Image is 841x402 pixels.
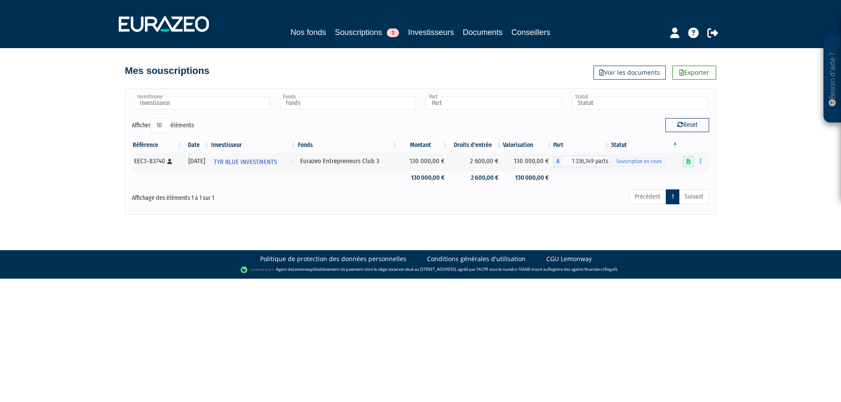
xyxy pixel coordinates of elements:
th: Statut : activer pour trier la colonne par ordre d&eacute;croissant [610,138,679,153]
i: Voir l'investisseur [290,154,293,170]
a: Conditions générales d'utilisation [427,255,526,263]
a: 1 [666,189,679,204]
a: Voir les documents [594,66,666,80]
th: Fonds: activer pour trier la colonne par ordre croissant [297,138,398,153]
td: 130 000,00 € [503,153,553,170]
a: Investisseurs [408,26,454,38]
td: 130 000,00 € [398,153,449,170]
th: Référence : activer pour trier la colonne par ordre croissant [132,138,183,153]
a: Nos fonds [290,26,326,38]
td: 130 000,00 € [398,170,449,185]
select: Afficheréléments [151,118,170,133]
td: 2 600,00 € [449,170,503,185]
span: 1 336,349 parts [562,156,610,167]
div: Affichage des éléments 1 à 1 sur 1 [132,189,365,203]
th: Montant: activer pour trier la colonne par ordre croissant [398,138,449,153]
span: TYR BLUE INVESTMENTS [214,154,277,170]
a: Lemonway [293,266,313,272]
a: Documents [463,26,503,38]
div: - Agent de (établissement de paiement dont le siège social est situé au [STREET_ADDRESS], agréé p... [9,266,832,274]
div: EEC3-83740 [134,157,180,166]
a: Conseillers [512,26,551,38]
button: Reset [665,118,709,132]
span: 1 [387,28,399,37]
label: Afficher éléments [132,118,194,133]
p: Besoin d'aide ? [827,40,837,119]
div: Eurazeo Entrepreneurs Club 3 [300,157,395,166]
i: [Français] Personne physique [167,159,172,164]
a: Exporter [672,66,716,80]
span: Souscription en cours [613,157,665,166]
img: logo-lemonway.png [240,266,274,274]
th: Part: activer pour trier la colonne par ordre croissant [553,138,610,153]
a: Souscriptions1 [335,26,399,40]
th: Investisseur: activer pour trier la colonne par ordre croissant [210,138,297,153]
span: A [553,156,562,167]
td: 2 600,00 € [449,153,503,170]
th: Date: activer pour trier la colonne par ordre croissant [183,138,210,153]
img: 1732889491-logotype_eurazeo_blanc_rvb.png [119,16,209,32]
td: 130 000,00 € [503,170,553,185]
h4: Mes souscriptions [125,66,209,76]
a: TYR BLUE INVESTMENTS [210,153,297,170]
a: Politique de protection des données personnelles [260,255,406,263]
div: A - Eurazeo Entrepreneurs Club 3 [553,156,610,167]
div: [DATE] [186,157,207,166]
th: Droits d'entrée: activer pour trier la colonne par ordre croissant [449,138,503,153]
th: Valorisation: activer pour trier la colonne par ordre croissant [503,138,553,153]
a: CGU Lemonway [546,255,592,263]
a: Registre des agents financiers (Regafi) [548,266,617,272]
